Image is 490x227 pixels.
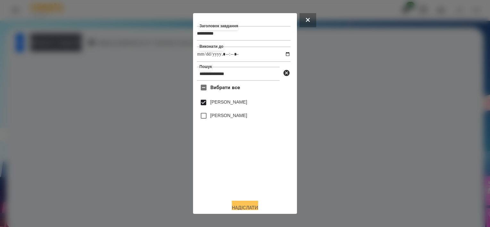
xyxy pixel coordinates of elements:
[199,63,212,71] label: Пошук
[210,99,247,105] label: [PERSON_NAME]
[210,112,247,119] label: [PERSON_NAME]
[199,22,238,30] label: Заголовок завдання
[232,201,258,215] button: Надіслати
[199,43,224,51] label: Виконати до
[210,84,240,91] span: Вибрати все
